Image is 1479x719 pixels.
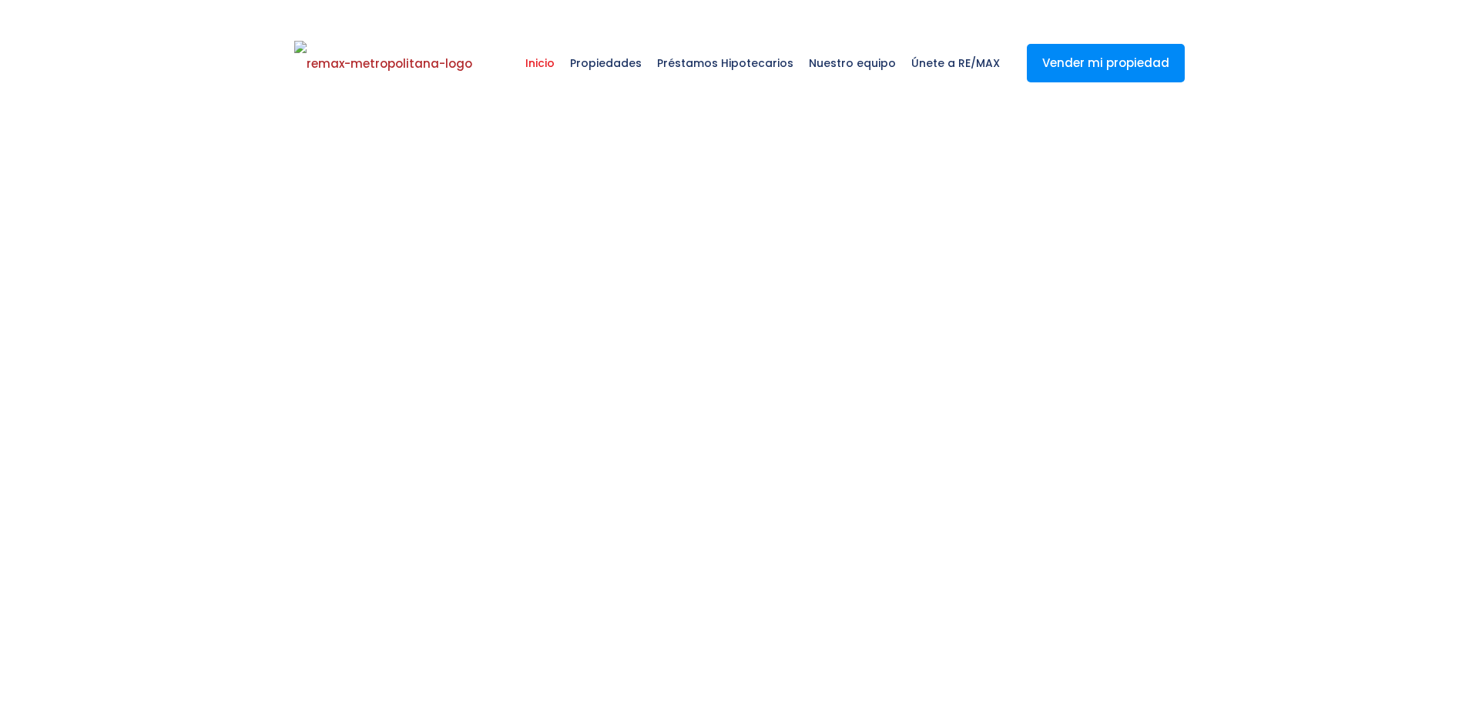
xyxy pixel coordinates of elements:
[294,25,472,102] a: RE/MAX Metropolitana
[904,40,1008,86] span: Únete a RE/MAX
[1027,44,1185,82] a: Vender mi propiedad
[801,25,904,102] a: Nuestro equipo
[801,40,904,86] span: Nuestro equipo
[518,25,562,102] a: Inicio
[649,25,801,102] a: Préstamos Hipotecarios
[518,40,562,86] span: Inicio
[294,41,472,87] img: remax-metropolitana-logo
[562,25,649,102] a: Propiedades
[562,40,649,86] span: Propiedades
[904,25,1008,102] a: Únete a RE/MAX
[649,40,801,86] span: Préstamos Hipotecarios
